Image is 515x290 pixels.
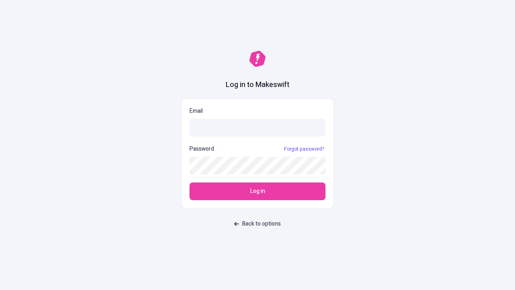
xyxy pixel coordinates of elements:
[229,217,286,231] button: Back to options
[190,182,325,200] button: Log in
[242,220,281,228] span: Back to options
[226,80,289,90] h1: Log in to Makeswift
[190,145,214,153] p: Password
[282,146,325,152] a: Forgot password?
[250,187,265,196] span: Log in
[190,107,325,116] p: Email
[190,119,325,137] input: Email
